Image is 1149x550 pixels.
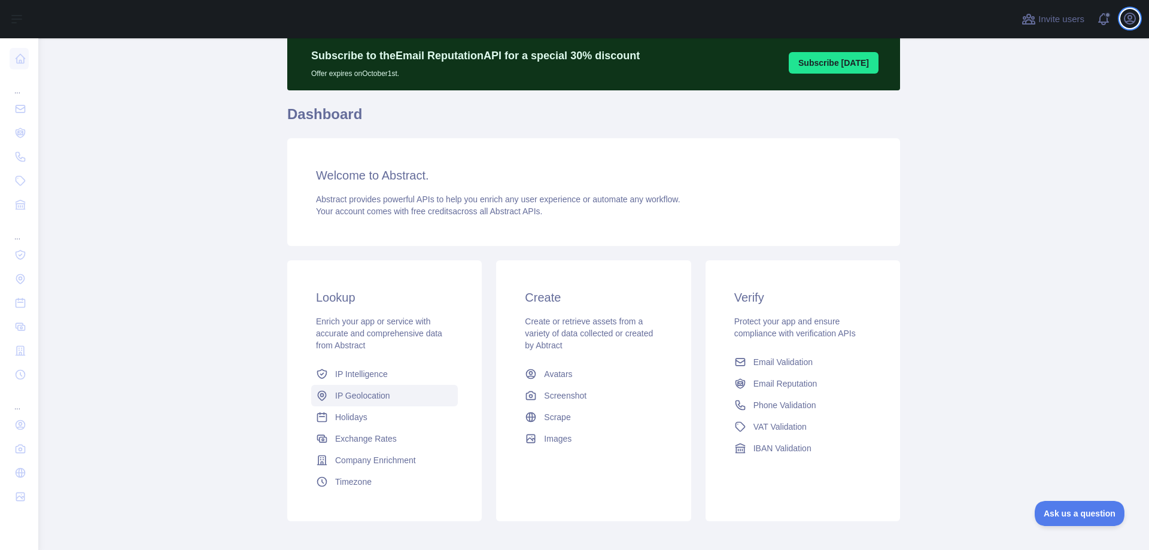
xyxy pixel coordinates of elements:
span: Invite users [1038,13,1084,26]
a: Exchange Rates [311,428,458,449]
div: ... [10,388,29,412]
a: Timezone [311,471,458,493]
span: Protect your app and ensure compliance with verification APIs [734,317,856,338]
span: Holidays [335,411,367,423]
a: IBAN Validation [729,437,876,459]
p: Offer expires on October 1st. [311,64,640,78]
button: Invite users [1019,10,1087,29]
a: Email Validation [729,351,876,373]
span: IP Intelligence [335,368,388,380]
h1: Dashboard [287,105,900,133]
a: Company Enrichment [311,449,458,471]
a: Avatars [520,363,667,385]
span: Avatars [544,368,572,380]
button: Subscribe [DATE] [789,52,879,74]
span: Timezone [335,476,372,488]
span: Email Validation [753,356,813,368]
a: IP Geolocation [311,385,458,406]
span: Abstract provides powerful APIs to help you enrich any user experience or automate any workflow. [316,195,680,204]
span: IP Geolocation [335,390,390,402]
a: Scrape [520,406,667,428]
div: ... [10,72,29,96]
span: Email Reputation [753,378,817,390]
h3: Verify [734,289,871,306]
span: free credits [411,206,452,216]
span: Your account comes with across all Abstract APIs. [316,206,542,216]
iframe: Toggle Customer Support [1035,501,1125,526]
span: Create or retrieve assets from a variety of data collected or created by Abtract [525,317,653,350]
span: Company Enrichment [335,454,416,466]
span: Screenshot [544,390,586,402]
h3: Lookup [316,289,453,306]
span: Exchange Rates [335,433,397,445]
span: IBAN Validation [753,442,811,454]
span: Enrich your app or service with accurate and comprehensive data from Abstract [316,317,442,350]
a: Holidays [311,406,458,428]
span: Scrape [544,411,570,423]
a: Images [520,428,667,449]
a: IP Intelligence [311,363,458,385]
a: Email Reputation [729,373,876,394]
span: Images [544,433,572,445]
a: Phone Validation [729,394,876,416]
p: Subscribe to the Email Reputation API for a special 30 % discount [311,47,640,64]
h3: Welcome to Abstract. [316,167,871,184]
a: Screenshot [520,385,667,406]
span: Phone Validation [753,399,816,411]
a: VAT Validation [729,416,876,437]
div: ... [10,218,29,242]
span: VAT Validation [753,421,807,433]
h3: Create [525,289,662,306]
